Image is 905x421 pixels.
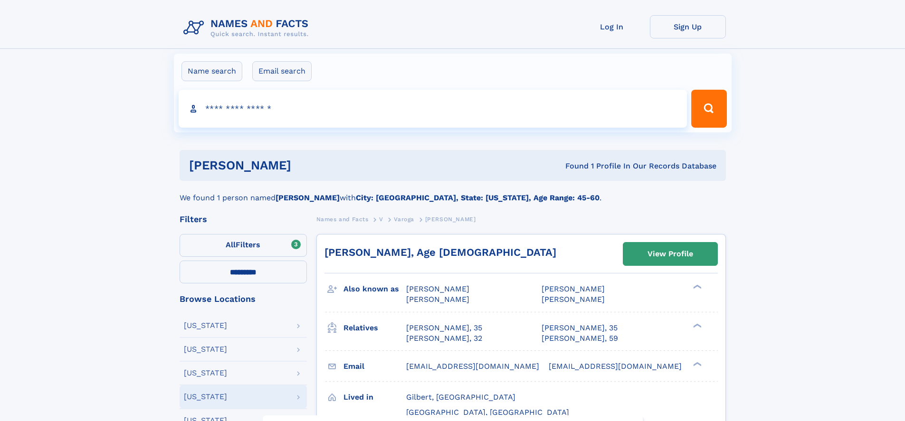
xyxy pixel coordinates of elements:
[181,61,242,81] label: Name search
[406,323,482,333] a: [PERSON_NAME], 35
[252,61,312,81] label: Email search
[356,193,600,202] b: City: [GEOGRAPHIC_DATA], State: [US_STATE], Age Range: 45-60
[180,234,307,257] label: Filters
[184,369,227,377] div: [US_STATE]
[343,358,406,374] h3: Email
[542,323,618,333] a: [PERSON_NAME], 35
[316,213,369,225] a: Names and Facts
[184,346,227,353] div: [US_STATE]
[406,284,469,293] span: [PERSON_NAME]
[549,362,682,371] span: [EMAIL_ADDRESS][DOMAIN_NAME]
[180,181,726,204] div: We found 1 person named with .
[394,213,414,225] a: Varoga
[379,213,383,225] a: V
[180,15,316,41] img: Logo Names and Facts
[189,159,429,171] h1: [PERSON_NAME]
[406,408,569,417] span: [GEOGRAPHIC_DATA], [GEOGRAPHIC_DATA]
[406,295,469,304] span: [PERSON_NAME]
[180,295,307,303] div: Browse Locations
[691,90,726,128] button: Search Button
[179,90,687,128] input: search input
[343,281,406,297] h3: Also known as
[406,393,515,402] span: Gilbert, [GEOGRAPHIC_DATA]
[180,215,307,224] div: Filters
[691,361,702,367] div: ❯
[648,243,693,265] div: View Profile
[542,284,605,293] span: [PERSON_NAME]
[406,362,539,371] span: [EMAIL_ADDRESS][DOMAIN_NAME]
[324,246,556,258] a: [PERSON_NAME], Age [DEMOGRAPHIC_DATA]
[425,216,476,223] span: [PERSON_NAME]
[691,284,702,290] div: ❯
[394,216,414,223] span: Varoga
[542,295,605,304] span: [PERSON_NAME]
[226,240,236,249] span: All
[623,243,717,265] a: View Profile
[343,320,406,336] h3: Relatives
[691,322,702,328] div: ❯
[276,193,340,202] b: [PERSON_NAME]
[379,216,383,223] span: V
[343,389,406,405] h3: Lived in
[184,322,227,329] div: [US_STATE]
[406,333,482,344] a: [PERSON_NAME], 32
[428,161,716,171] div: Found 1 Profile In Our Records Database
[184,393,227,401] div: [US_STATE]
[574,15,650,38] a: Log In
[650,15,726,38] a: Sign Up
[542,333,618,344] a: [PERSON_NAME], 59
